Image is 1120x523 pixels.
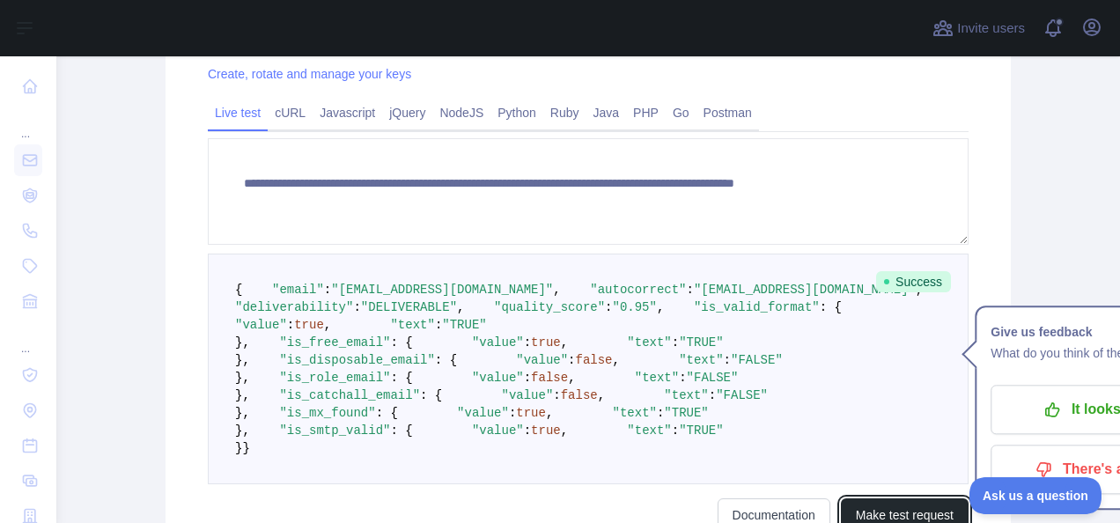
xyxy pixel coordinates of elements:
span: false [561,388,598,402]
a: cURL [268,99,313,127]
span: : [524,371,531,385]
span: Invite users [957,18,1025,39]
span: , [561,335,568,350]
span: { [235,283,242,297]
span: : [657,406,664,420]
a: Postman [696,99,759,127]
span: : [568,353,575,367]
span: : { [435,353,457,367]
span: : [353,300,360,314]
span: }, [235,353,250,367]
span: , [546,406,553,420]
span: , [457,300,464,314]
span: "value" [472,371,524,385]
span: "is_valid_format" [694,300,820,314]
span: "is_mx_found" [279,406,375,420]
span: , [568,371,575,385]
span: false [576,353,613,367]
a: jQuery [382,99,432,127]
span: : [605,300,612,314]
span: : [287,318,294,332]
span: "0.95" [613,300,657,314]
a: Python [490,99,543,127]
span: , [657,300,664,314]
span: "FALSE" [687,371,739,385]
span: : [724,353,731,367]
span: , [561,424,568,438]
span: "[EMAIL_ADDRESS][DOMAIN_NAME]" [694,283,916,297]
span: : [553,388,560,402]
span: , [553,283,560,297]
span: "text" [627,335,671,350]
span: "value" [235,318,287,332]
span: , [598,388,605,402]
span: : { [376,406,398,420]
span: "is_smtp_valid" [279,424,390,438]
span: "is_role_email" [279,371,390,385]
span: true [531,424,561,438]
span: : [524,424,531,438]
a: Javascript [313,99,382,127]
span: }, [235,406,250,420]
span: , [324,318,331,332]
span: : [672,424,679,438]
span: }, [235,335,250,350]
span: } [235,441,242,455]
span: Success [876,271,951,292]
span: } [242,441,249,455]
span: : { [390,335,412,350]
a: NodeJS [432,99,490,127]
span: "FALSE" [716,388,768,402]
span: "text" [627,424,671,438]
span: "autocorrect" [590,283,686,297]
span: true [531,335,561,350]
span: "TRUE" [679,424,723,438]
div: ... [14,106,42,141]
span: "is_disposable_email" [279,353,434,367]
span: , [613,353,620,367]
span: "TRUE" [442,318,486,332]
span: "FALSE" [731,353,783,367]
span: "email" [272,283,324,297]
span: "is_catchall_email" [279,388,420,402]
span: false [531,371,568,385]
span: "text" [679,353,723,367]
span: "quality_score" [494,300,605,314]
span: "TRUE" [664,406,708,420]
a: Go [666,99,696,127]
span: : { [420,388,442,402]
span: : [435,318,442,332]
div: ... [14,320,42,356]
a: Java [586,99,627,127]
span: "value" [472,335,524,350]
span: }, [235,388,250,402]
span: "deliverability" [235,300,353,314]
span: : [524,335,531,350]
span: : [324,283,331,297]
a: Ruby [543,99,586,127]
span: "value" [457,406,509,420]
span: "text" [613,406,657,420]
span: : [709,388,716,402]
span: "text" [390,318,434,332]
span: "[EMAIL_ADDRESS][DOMAIN_NAME]" [331,283,553,297]
span: true [516,406,546,420]
button: Invite users [929,14,1028,42]
span: : [679,371,686,385]
span: : { [820,300,842,314]
span: "value" [502,388,554,402]
span: : [687,283,694,297]
span: "is_free_email" [279,335,390,350]
span: : [509,406,516,420]
a: Create, rotate and manage your keys [208,67,411,81]
a: Live test [208,99,268,127]
span: "TRUE" [679,335,723,350]
span: }, [235,424,250,438]
span: true [294,318,324,332]
iframe: Toggle Customer Support [969,477,1102,514]
span: : { [390,424,412,438]
span: "DELIVERABLE" [361,300,457,314]
span: "value" [472,424,524,438]
span: "value" [516,353,568,367]
span: : { [390,371,412,385]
